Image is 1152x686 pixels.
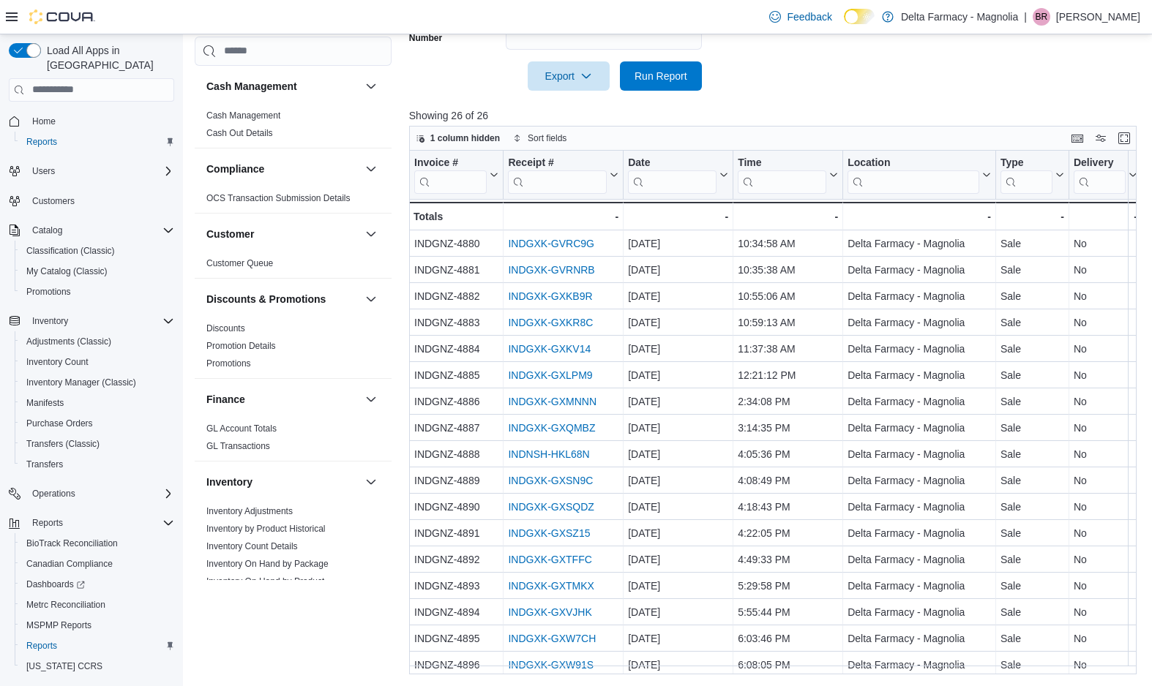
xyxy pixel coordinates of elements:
[26,162,61,180] button: Users
[26,356,89,368] span: Inventory Count
[738,156,826,170] div: Time
[26,459,63,470] span: Transfers
[848,551,991,568] div: Delta Farmacy - Magnolia
[3,190,180,211] button: Customers
[628,156,717,193] div: Date
[26,397,64,409] span: Manifests
[20,535,174,552] span: BioTrack Reconciliation
[628,156,717,170] div: Date
[20,617,97,634] a: MSPMP Reports
[15,574,180,595] a: Dashboards
[414,524,498,542] div: INDGNZ-4891
[206,441,270,451] a: GL Transactions
[3,311,180,331] button: Inventory
[414,156,487,193] div: Invoice #
[536,61,601,91] span: Export
[1033,8,1050,26] div: Brandon Riggio
[26,265,108,277] span: My Catalog (Classic)
[414,498,498,516] div: INDGNZ-4890
[848,498,991,516] div: Delta Farmacy - Magnolia
[26,558,113,570] span: Canadian Compliance
[508,448,589,460] a: INDNSH-HKL68N
[20,555,174,573] span: Canadian Compliance
[20,242,121,260] a: Classification (Classic)
[628,340,728,358] div: [DATE]
[414,340,498,358] div: INDGNZ-4884
[508,238,594,249] a: INDGXK-GVRC9G
[414,156,498,193] button: Invoice #
[1074,524,1137,542] div: No
[32,225,62,236] span: Catalog
[738,340,838,358] div: 11:37:38 AM
[20,657,108,675] a: [US_STATE] CCRS
[848,156,979,170] div: Location
[29,10,95,24] img: Cova
[15,372,180,393] button: Inventory Manager (Classic)
[508,501,594,513] a: INDGXK-GXSQDZ
[206,79,359,94] button: Cash Management
[414,472,498,489] div: INDGNZ-4889
[508,422,595,434] a: INDGXK-GXQMBZ
[26,312,74,330] button: Inventory
[15,434,180,454] button: Transfers (Classic)
[20,353,94,371] a: Inventory Count
[20,283,77,301] a: Promotions
[41,43,174,72] span: Load All Apps in [GEOGRAPHIC_DATA]
[1074,261,1137,279] div: No
[628,235,728,252] div: [DATE]
[20,394,174,412] span: Manifests
[15,595,180,615] button: Metrc Reconciliation
[195,255,392,278] div: Customer
[738,156,826,193] div: Time
[20,435,105,453] a: Transfers (Classic)
[414,366,498,384] div: INDGNZ-4885
[26,222,174,239] span: Catalog
[738,366,838,384] div: 12:21:12 PM
[508,606,591,618] a: INDGXK-GXVJHK
[206,576,324,587] a: Inventory On Hand by Product
[738,445,838,463] div: 4:05:36 PM
[1074,287,1137,305] div: No
[1074,498,1137,516] div: No
[206,541,298,551] a: Inventory Count Details
[508,396,596,407] a: INDGXK-GXMNNN
[3,110,180,132] button: Home
[26,112,174,130] span: Home
[1000,551,1064,568] div: Sale
[26,640,57,652] span: Reports
[206,475,253,489] h3: Inventory
[635,69,687,83] span: Run Report
[362,78,380,95] button: Cash Management
[414,577,498,595] div: INDGNZ-4893
[1000,366,1064,384] div: Sale
[1000,156,1064,193] button: Type
[848,340,991,358] div: Delta Farmacy - Magnolia
[414,393,498,410] div: INDGNZ-4886
[26,192,81,210] a: Customers
[508,659,594,671] a: INDGXK-GXW91S
[15,615,180,636] button: MSPMP Reports
[15,533,180,554] button: BioTrack Reconciliation
[206,392,245,407] h3: Finance
[20,596,111,614] a: Metrc Reconciliation
[206,323,245,334] span: Discounts
[362,290,380,308] button: Discounts & Promotions
[508,343,591,355] a: INDGXK-GXKV14
[738,419,838,437] div: 3:14:35 PM
[628,393,728,410] div: [DATE]
[507,129,572,147] button: Sort fields
[628,551,728,568] div: [DATE]
[206,162,359,176] button: Compliance
[206,475,359,489] button: Inventory
[508,369,592,381] a: INDGXK-GXLPM9
[20,637,63,655] a: Reports
[195,420,392,461] div: Finance
[1074,419,1137,437] div: No
[528,132,566,144] span: Sort fields
[1092,129,1110,147] button: Display options
[15,282,180,302] button: Promotions
[414,551,498,568] div: INDGNZ-4892
[848,156,991,193] button: Location
[1074,445,1137,463] div: No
